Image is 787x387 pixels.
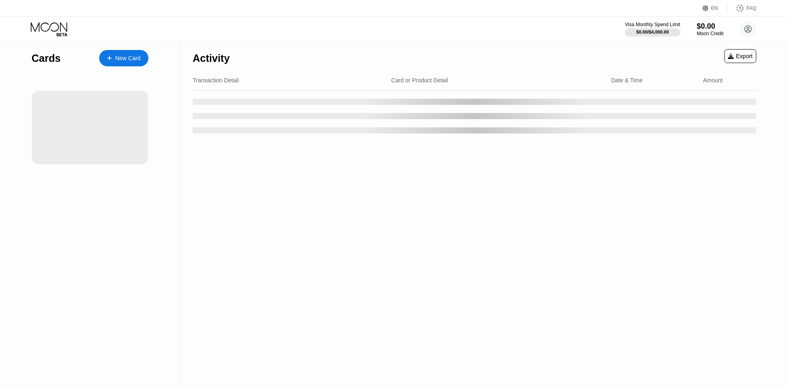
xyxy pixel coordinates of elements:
div: Visa Monthly Spend Limit$0.00/$4,000.00 [625,22,680,36]
div: FAQ [728,4,756,12]
div: Cards [32,52,61,64]
div: FAQ [746,5,756,11]
div: Export [728,53,753,59]
div: $0.00 / $4,000.00 [636,29,669,34]
div: New Card [115,55,141,62]
div: Export [724,49,756,63]
div: $0.00 [697,22,723,31]
div: Amount [703,77,723,84]
div: New Card [99,50,148,66]
div: Card or Product Detail [391,77,448,84]
div: $0.00Moon Credit [697,22,723,36]
div: Moon Credit [697,31,723,36]
div: Activity [193,52,230,64]
div: EN [703,4,728,12]
div: EN [711,5,718,11]
div: Visa Monthly Spend Limit [625,22,680,27]
div: Date & Time [611,77,643,84]
div: Transaction Detail [193,77,239,84]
